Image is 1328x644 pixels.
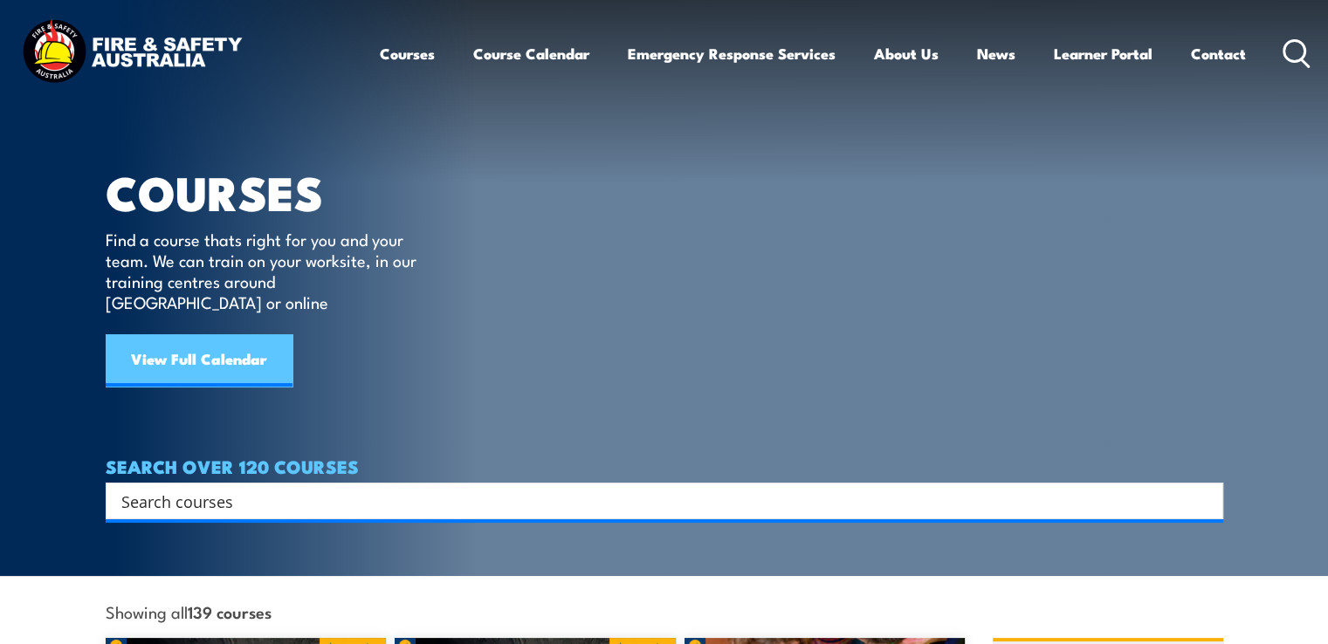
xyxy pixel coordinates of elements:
a: Courses [380,31,435,77]
h1: COURSES [106,171,442,212]
h4: SEARCH OVER 120 COURSES [106,456,1223,476]
a: Learner Portal [1054,31,1153,77]
span: Showing all [106,602,272,620]
strong: 139 courses [188,599,272,623]
input: Search input [121,488,1185,514]
a: Contact [1191,31,1246,77]
button: Search magnifier button [1193,489,1217,513]
a: Emergency Response Services [628,31,836,77]
a: About Us [874,31,939,77]
a: View Full Calendar [106,334,292,387]
form: Search form [125,489,1188,513]
a: Course Calendar [473,31,589,77]
p: Find a course thats right for you and your team. We can train on your worksite, in our training c... [106,229,424,312]
a: News [977,31,1015,77]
